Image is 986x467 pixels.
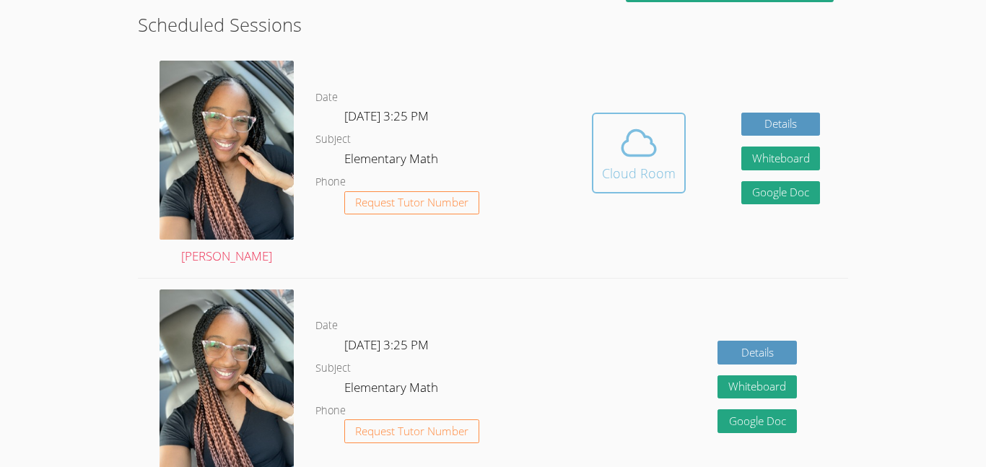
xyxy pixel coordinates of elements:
img: avatar.jpg [160,61,294,240]
span: [DATE] 3:25 PM [344,336,429,353]
button: Whiteboard [741,147,821,170]
dt: Date [315,89,338,107]
button: Cloud Room [592,113,686,193]
dt: Phone [315,402,346,420]
span: [DATE] 3:25 PM [344,108,429,124]
button: Request Tutor Number [344,191,479,215]
span: Request Tutor Number [355,426,468,437]
dt: Subject [315,131,351,149]
dt: Subject [315,359,351,377]
dd: Elementary Math [344,149,441,173]
span: Request Tutor Number [355,197,468,208]
a: [PERSON_NAME] [160,61,294,267]
div: Cloud Room [602,163,676,183]
a: Details [717,341,797,365]
a: Google Doc [741,181,821,205]
a: Details [741,113,821,136]
h2: Scheduled Sessions [138,11,848,38]
dd: Elementary Math [344,377,441,402]
dt: Date [315,317,338,335]
a: Google Doc [717,409,797,433]
button: Whiteboard [717,375,797,399]
button: Request Tutor Number [344,419,479,443]
dt: Phone [315,173,346,191]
